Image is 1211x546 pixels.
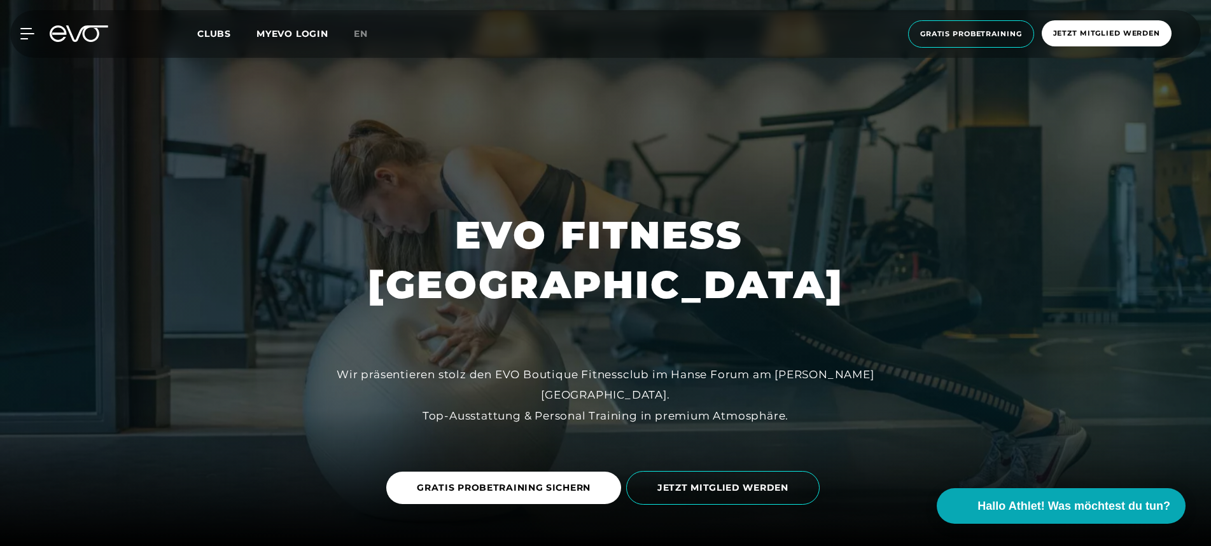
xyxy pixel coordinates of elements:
a: Clubs [197,27,256,39]
span: Gratis Probetraining [920,29,1022,39]
span: GRATIS PROBETRAINING SICHERN [417,481,591,495]
a: GRATIS PROBETRAINING SICHERN [386,462,626,514]
a: Jetzt Mitglied werden [1038,20,1175,48]
a: Gratis Probetraining [904,20,1038,48]
h1: EVO FITNESS [GEOGRAPHIC_DATA] [368,210,844,310]
span: Jetzt Mitglied werden [1053,28,1160,39]
div: Wir präsentieren stolz den EVO Boutique Fitnessclub im Hanse Forum am [PERSON_NAME][GEOGRAPHIC_DA... [319,364,892,426]
span: Clubs [197,28,231,39]
span: en [354,28,368,39]
a: JETZT MITGLIED WERDEN [626,461,825,514]
span: JETZT MITGLIED WERDEN [657,481,788,495]
a: MYEVO LOGIN [256,28,328,39]
button: Hallo Athlet! Was möchtest du tun? [937,488,1186,524]
a: en [354,27,383,41]
span: Hallo Athlet! Was möchtest du tun? [977,498,1170,515]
